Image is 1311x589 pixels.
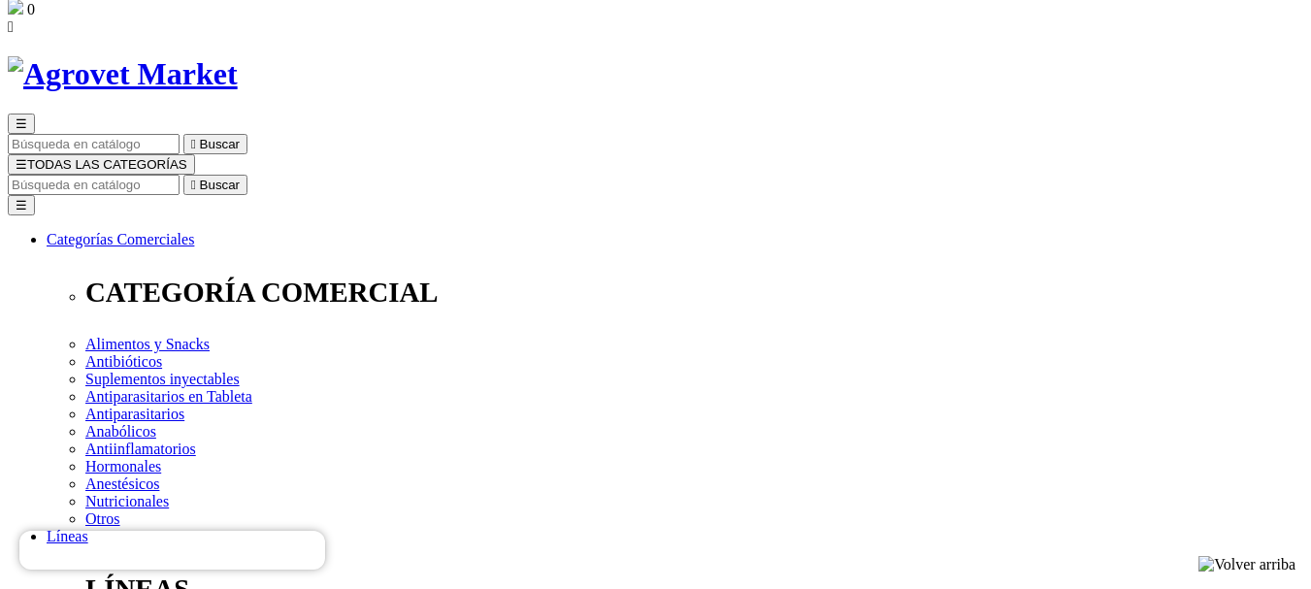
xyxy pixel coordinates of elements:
a: Categorías Comerciales [47,231,194,247]
a: Antiparasitarios en Tableta [85,388,252,405]
a: Anabólicos [85,423,156,440]
iframe: Brevo live chat [19,531,325,570]
span: ☰ [16,116,27,131]
a: Antiinflamatorios [85,441,196,457]
a: Alimentos y Snacks [85,336,210,352]
a: Antibióticos [85,353,162,370]
button: ☰ [8,195,35,215]
span: Buscar [200,137,240,151]
i:  [191,137,196,151]
i:  [8,18,14,35]
a: Suplementos inyectables [85,371,240,387]
button:  Buscar [183,175,247,195]
button:  Buscar [183,134,247,154]
a: Anestésicos [85,475,159,492]
img: Agrovet Market [8,56,238,92]
span: 0 [27,1,35,17]
p: CATEGORÍA COMERCIAL [85,277,1303,309]
a: Antiparasitarios [85,406,184,422]
button: ☰TODAS LAS CATEGORÍAS [8,154,195,175]
span: Buscar [200,178,240,192]
a: Hormonales [85,458,161,474]
input: Buscar [8,175,180,195]
a: Otros [85,510,120,527]
i:  [191,178,196,192]
input: Buscar [8,134,180,154]
a: Líneas [47,528,88,544]
span: ☰ [16,157,27,172]
button: ☰ [8,114,35,134]
img: Volver arriba [1198,556,1295,573]
a: Nutricionales [85,493,169,509]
